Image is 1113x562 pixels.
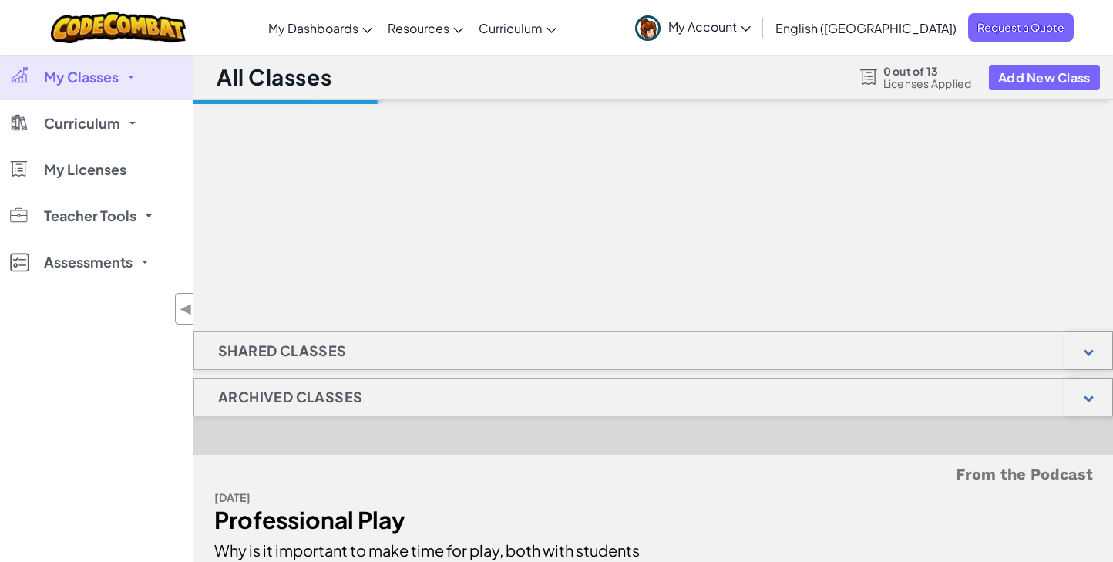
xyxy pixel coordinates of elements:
a: My Dashboards [261,7,380,49]
h5: From the Podcast [214,463,1093,486]
div: Professional Play [214,509,642,531]
span: My Dashboards [268,20,358,36]
h1: All Classes [217,62,331,92]
img: avatar [635,15,661,41]
span: My Classes [44,70,119,84]
a: English ([GEOGRAPHIC_DATA]) [768,7,964,49]
span: Licenses Applied [883,77,972,89]
a: Resources [380,7,471,49]
span: Resources [388,20,449,36]
img: CodeCombat logo [51,12,186,43]
span: ◀ [180,298,193,320]
span: My Licenses [44,163,126,177]
span: My Account [668,19,751,35]
span: Curriculum [44,116,120,130]
a: Curriculum [471,7,564,49]
span: Assessments [44,255,133,269]
a: Request a Quote [968,13,1074,42]
h1: Shared Classes [194,331,371,370]
span: English ([GEOGRAPHIC_DATA]) [775,20,957,36]
span: 0 out of 13 [883,65,972,77]
div: [DATE] [214,486,642,509]
button: Add New Class [989,65,1100,90]
h1: Archived Classes [194,378,386,416]
span: Curriculum [479,20,543,36]
span: Teacher Tools [44,209,136,223]
a: My Account [627,3,758,52]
